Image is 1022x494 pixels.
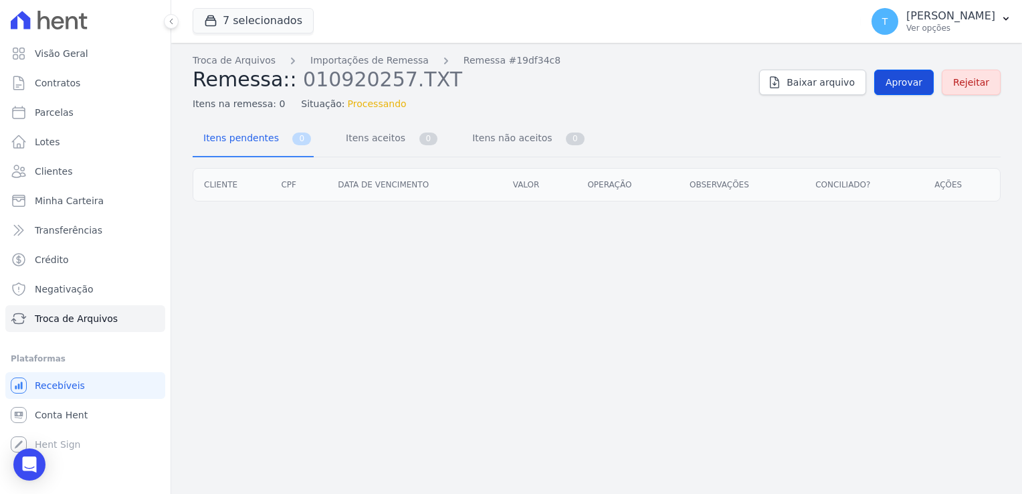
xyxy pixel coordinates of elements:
span: 0 [292,133,311,145]
a: Visão Geral [5,40,165,67]
span: Crédito [35,253,69,266]
a: Transferências [5,217,165,244]
span: Rejeitar [953,76,989,89]
div: Open Intercom Messenger [13,448,45,481]
a: Itens pendentes 0 [193,122,314,157]
span: T [882,17,888,26]
a: Negativação [5,276,165,303]
span: Troca de Arquivos [35,312,118,325]
p: Ver opções [906,23,995,33]
a: Troca de Arquivos [5,305,165,332]
button: T [PERSON_NAME] Ver opções [861,3,1022,40]
a: Minha Carteira [5,187,165,214]
span: Contratos [35,76,80,90]
nav: Tab selector [193,122,587,157]
span: Remessa:: [193,68,297,91]
th: Operação [577,169,679,201]
th: Conciliado? [805,169,924,201]
span: Transferências [35,224,102,237]
a: Clientes [5,158,165,185]
th: Observações [679,169,805,201]
span: 0 [419,133,438,145]
th: Valor [502,169,577,201]
a: Baixar arquivo [759,70,866,95]
a: Crédito [5,246,165,273]
a: Itens aceitos 0 [335,122,440,157]
a: Recebíveis [5,372,165,399]
span: Itens pendentes [195,125,282,151]
span: Baixar arquivo [787,76,855,89]
a: Remessa #19df34c8 [464,54,560,68]
a: Parcelas [5,99,165,126]
th: Cliente [193,169,270,201]
span: Itens na remessa: 0 [193,97,285,111]
span: Situação: [301,97,344,111]
span: Minha Carteira [35,194,104,208]
a: Rejeitar [942,70,1001,95]
th: CPF [270,169,327,201]
span: Parcelas [35,106,74,119]
a: Conta Hent [5,402,165,428]
a: Itens não aceitos 0 [462,122,587,157]
nav: Breadcrumb [193,54,748,68]
span: 010920257.TXT [303,66,462,91]
p: [PERSON_NAME] [906,9,995,23]
span: Visão Geral [35,47,88,60]
div: Plataformas [11,351,160,367]
a: Troca de Arquivos [193,54,276,68]
span: Conta Hent [35,408,88,422]
span: Itens não aceitos [464,125,554,151]
th: Ações [924,169,1000,201]
a: Importações de Remessa [310,54,429,68]
span: Recebíveis [35,379,85,392]
th: Data de vencimento [327,169,502,201]
span: Negativação [35,282,94,296]
span: Lotes [35,135,60,149]
span: Aprovar [886,76,922,89]
span: Clientes [35,165,72,178]
span: Processando [348,97,407,111]
button: 7 selecionados [193,8,314,33]
a: Lotes [5,129,165,155]
a: Aprovar [874,70,934,95]
span: Itens aceitos [338,125,408,151]
span: 0 [566,133,585,145]
a: Contratos [5,70,165,96]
